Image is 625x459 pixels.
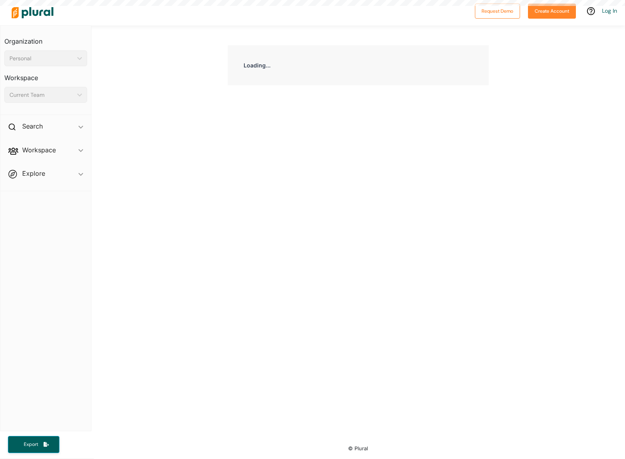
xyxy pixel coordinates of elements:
[8,436,59,453] button: Export
[4,30,87,47] h3: Organization
[22,122,43,131] h2: Search
[348,446,368,451] small: © Plural
[475,4,520,19] button: Request Demo
[475,6,520,15] a: Request Demo
[4,66,87,84] h3: Workspace
[10,54,74,63] div: Personal
[10,91,74,99] div: Current Team
[528,6,576,15] a: Create Account
[228,45,489,85] div: Loading...
[602,7,617,14] a: Log In
[18,441,44,448] span: Export
[528,4,576,19] button: Create Account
